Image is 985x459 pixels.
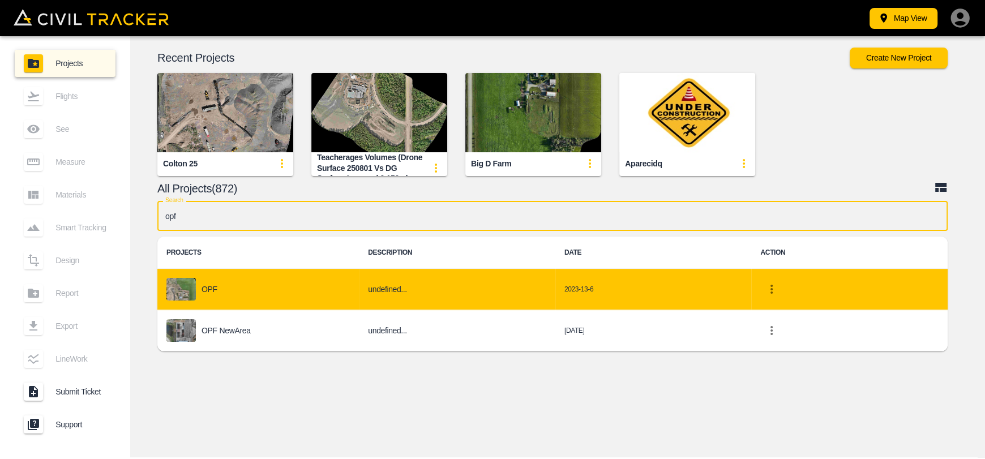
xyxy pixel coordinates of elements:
[850,48,948,68] button: Create New Project
[166,319,196,342] img: project-image
[157,184,934,193] p: All Projects(872)
[555,269,752,310] td: 2023-13-6
[55,420,106,429] span: Support
[157,237,948,351] table: project-list-table
[359,237,555,269] th: DESCRIPTION
[14,9,169,25] img: Civil Tracker
[157,237,359,269] th: PROJECTS
[55,59,106,68] span: Projects
[465,73,601,152] img: Big D Farm
[870,8,937,29] button: Map View
[15,50,115,77] a: Projects
[311,73,447,152] img: Teacherages volumes (Drone surface 250801 vs DG surface lowered 0.150m)
[555,310,752,351] td: [DATE]
[163,158,198,169] div: Colton 25
[317,152,425,184] div: Teacherages volumes (Drone surface 250801 vs DG surface lowered 0.150m)
[555,237,752,269] th: DATE
[619,73,755,152] img: Aparecidq
[202,326,251,335] p: OPF newArea
[425,157,447,179] button: update-card-details
[751,237,948,269] th: ACTION
[157,53,850,62] p: Recent Projects
[368,324,546,338] h6: undefined...
[271,152,293,175] button: update-card-details
[15,378,115,405] a: Submit Ticket
[157,73,293,152] img: Colton 25
[202,285,217,294] p: OPF
[368,282,546,297] h6: undefined...
[166,278,196,301] img: project-image
[625,158,662,169] div: Aparecidq
[733,152,755,175] button: update-card-details
[579,152,601,175] button: update-card-details
[15,411,115,438] a: Support
[471,158,511,169] div: Big D Farm
[55,387,106,396] span: Submit Ticket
